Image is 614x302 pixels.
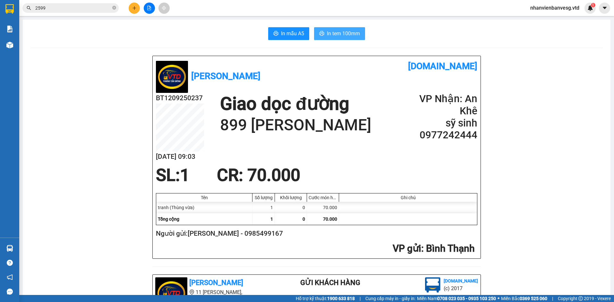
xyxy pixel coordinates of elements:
[112,5,116,11] span: close-circle
[189,290,194,295] span: environment
[6,26,13,32] img: solution-icon
[27,6,31,10] span: search
[144,3,155,14] button: file-add
[162,6,166,10] span: aim
[156,202,252,213] div: tranh (Thùng vừa)
[6,245,13,252] img: warehouse-icon
[132,6,137,10] span: plus
[7,274,13,280] span: notification
[417,295,496,302] span: Miền Nam
[587,5,593,11] img: icon-new-feature
[520,296,547,301] strong: 0369 525 060
[599,3,610,14] button: caret-down
[400,117,477,129] h2: sỹ sinh
[365,295,415,302] span: Cung cấp máy in - giấy in:
[7,260,13,266] span: question-circle
[6,42,13,48] img: warehouse-icon
[341,195,475,200] div: Ghi chú
[393,243,421,254] span: VP gửi
[578,296,583,301] span: copyright
[400,129,477,141] h2: 0977242444
[273,31,278,37] span: printer
[156,151,204,162] h2: [DATE] 09:03
[156,228,475,239] h2: Người gửi: [PERSON_NAME] - 0985499167
[552,295,553,302] span: |
[525,4,584,12] span: nhanvienbanvesg.vtd
[156,242,475,255] h2: : Bình Thạnh
[592,3,594,7] span: 1
[252,202,275,213] div: 1
[400,93,477,117] h2: VP Nhận: An Khê
[327,296,355,301] strong: 1900 633 818
[327,29,360,37] span: In tem 100mm
[602,5,608,11] span: caret-down
[156,61,188,93] img: logo.jpg
[220,115,371,135] h1: 899 [PERSON_NAME]
[591,3,595,7] sup: 1
[268,27,309,40] button: printerIn mẫu A5
[217,165,300,185] span: CR : 70.000
[498,297,499,300] span: ⚪️
[319,31,324,37] span: printer
[180,165,190,185] span: 1
[35,4,111,12] input: Tìm tên, số ĐT hoặc mã đơn
[501,295,547,302] span: Miền Bắc
[307,202,339,213] div: 70.000
[270,216,273,222] span: 1
[425,277,440,293] img: logo.jpg
[437,296,496,301] strong: 0708 023 035 - 0935 103 250
[281,29,304,37] span: In mẫu A5
[147,6,151,10] span: file-add
[444,284,478,292] li: (c) 2017
[300,279,360,287] b: Gửi khách hàng
[444,278,478,283] b: [DOMAIN_NAME]
[323,216,337,222] span: 70.000
[5,4,14,14] img: logo-vxr
[275,202,307,213] div: 0
[112,6,116,10] span: close-circle
[129,3,140,14] button: plus
[296,295,355,302] span: Hỗ trợ kỹ thuật:
[303,216,305,222] span: 0
[314,27,365,40] button: printerIn tem 100mm
[191,71,260,81] b: [PERSON_NAME]
[158,3,170,14] button: aim
[220,93,371,115] h1: Giao dọc đường
[254,195,273,200] div: Số lượng
[158,216,179,222] span: Tổng cộng
[277,195,305,200] div: Khối lượng
[156,165,180,185] span: SL:
[156,93,204,103] h2: BT1209250237
[189,279,243,287] b: [PERSON_NAME]
[408,61,477,71] b: [DOMAIN_NAME]
[309,195,337,200] div: Cước món hàng
[158,195,251,200] div: Tên
[7,289,13,295] span: message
